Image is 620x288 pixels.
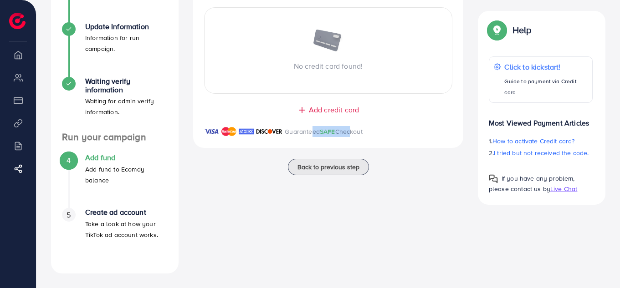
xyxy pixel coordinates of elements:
[85,22,168,31] h4: Update Information
[51,77,179,131] li: Waiting verify information
[288,159,369,175] button: Back to previous step
[489,22,505,38] img: Popup guide
[51,208,179,263] li: Create ad account
[309,105,359,115] span: Add credit card
[256,126,282,137] img: brand
[67,155,71,166] span: 4
[489,136,593,147] p: 1.
[489,174,498,183] img: Popup guide
[221,126,236,137] img: brand
[285,126,363,137] p: Guaranteed Checkout
[51,153,179,208] li: Add fund
[85,32,168,54] p: Information for run campaign.
[51,131,179,143] h4: Run your campaign
[489,174,575,193] span: If you have any problem, please contact us by
[51,22,179,77] li: Update Information
[581,247,613,281] iframe: Chat
[85,153,168,162] h4: Add fund
[512,25,532,35] p: Help
[239,126,254,137] img: brand
[504,61,588,72] p: Click to kickstart!
[204,126,219,137] img: brand
[85,164,168,186] p: Add fund to Ecomdy balance
[85,96,168,117] p: Waiting for admin verify information.
[320,127,335,136] span: SAFE
[205,61,452,71] p: No credit card found!
[504,76,588,98] p: Guide to payment via Credit card
[492,136,574,146] span: How to activate Credit card?
[9,13,26,29] img: logo
[489,147,593,158] p: 2.
[550,184,577,193] span: Live Chat
[85,218,168,240] p: Take a look at how your TikTok ad account works.
[489,110,593,128] p: Most Viewed Payment Articles
[313,30,344,53] img: image
[85,208,168,217] h4: Create ad account
[297,162,359,172] span: Back to previous step
[494,148,589,157] span: I tried but not received the code.
[67,210,71,220] span: 5
[85,77,168,94] h4: Waiting verify information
